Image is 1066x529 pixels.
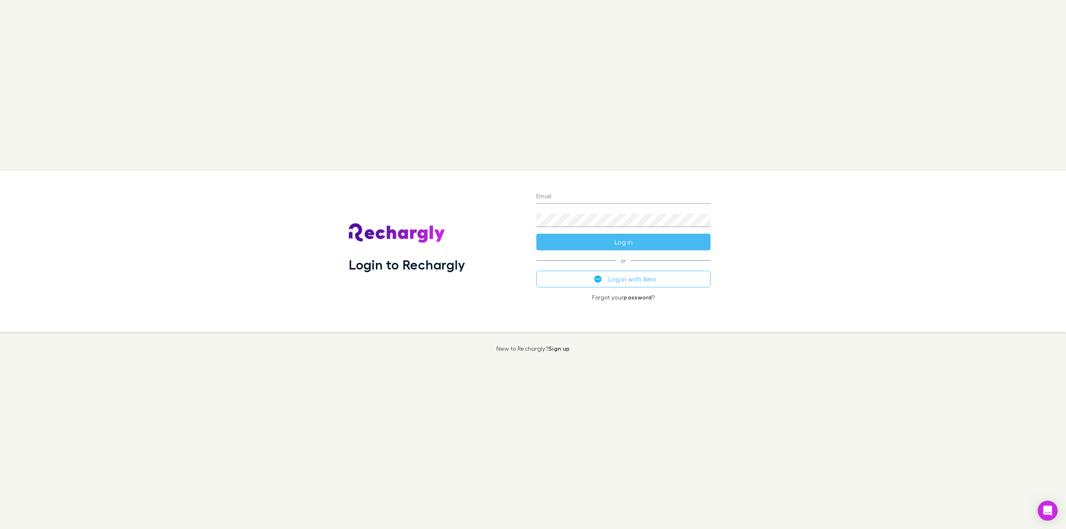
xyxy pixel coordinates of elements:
img: Xero's logo [594,275,602,283]
p: New to Rechargly? [496,345,570,352]
img: Rechargly's Logo [349,223,445,243]
h1: Login to Rechargly [349,257,465,272]
span: or [536,260,711,261]
a: Sign up [548,345,570,352]
a: password [623,294,652,301]
button: Log in with Xero [536,271,711,287]
p: Forgot your ? [536,294,711,301]
button: Log in [536,234,711,250]
div: Open Intercom Messenger [1038,501,1058,521]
